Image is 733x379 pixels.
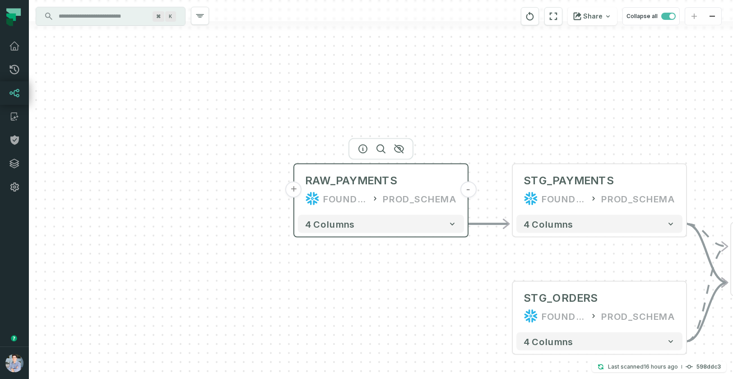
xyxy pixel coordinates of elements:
[592,361,726,372] button: Last scanned[DATE] 9:16:32 PM598ddc3
[524,291,598,305] div: STG_ORDERS
[153,11,164,22] span: Press ⌘ + K to focus the search bar
[165,11,176,22] span: Press ⌘ + K to focus the search bar
[601,309,675,323] div: PROD_SCHEMA
[305,173,397,188] div: RAW_PAYMENTS
[286,182,302,198] button: +
[686,224,728,247] g: Edge from c8867c613c347eb7857e509391c84b7d to 0dd85c77dd217d0afb16c7d4fb3eff19
[524,219,573,229] span: 4 columns
[542,192,586,206] div: FOUNDATIONAL_DB
[323,192,367,206] div: FOUNDATIONAL_DB
[696,364,721,370] h4: 598ddc3
[601,192,675,206] div: PROD_SCHEMA
[524,173,614,188] div: STG_PAYMENTS
[460,182,476,198] button: -
[644,363,678,370] relative-time: Sep 21, 2025, 9:16 PM EDT
[542,309,586,323] div: FOUNDATIONAL_DB
[608,362,678,371] p: Last scanned
[703,8,721,25] button: zoom out
[10,334,18,342] div: Tooltip anchor
[383,192,457,206] div: PROD_SCHEMA
[5,354,23,372] img: avatar of Alon Nafta
[524,336,573,347] span: 4 columns
[568,7,617,25] button: Share
[686,224,728,283] g: Edge from c8867c613c347eb7857e509391c84b7d to 0dd85c77dd217d0afb16c7d4fb3eff19
[305,219,355,229] span: 4 columns
[686,247,728,342] g: Edge from 065ad36bfe8571d0d37ef1ec05f417fb to 0dd85c77dd217d0afb16c7d4fb3eff19
[622,7,680,25] button: Collapse all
